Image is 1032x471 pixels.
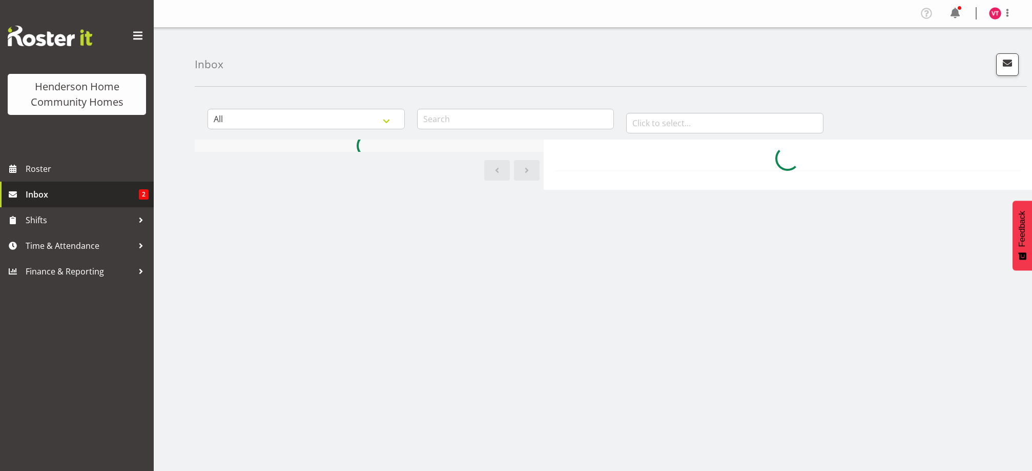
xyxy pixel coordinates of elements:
span: Roster [26,161,149,176]
h4: Inbox [195,58,223,70]
span: Time & Attendance [26,238,133,253]
span: Finance & Reporting [26,264,133,279]
img: vanessa-thornley8527.jpg [989,7,1001,19]
span: Inbox [26,187,139,202]
img: Rosterit website logo [8,26,92,46]
span: Feedback [1018,211,1027,247]
span: Shifts [26,212,133,228]
input: Search [417,109,614,129]
span: 2 [139,189,149,200]
a: Next page [514,160,540,181]
button: Feedback - Show survey [1013,201,1032,270]
div: Henderson Home Community Homes [18,79,136,110]
a: Previous page [484,160,510,181]
input: Click to select... [626,113,823,133]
